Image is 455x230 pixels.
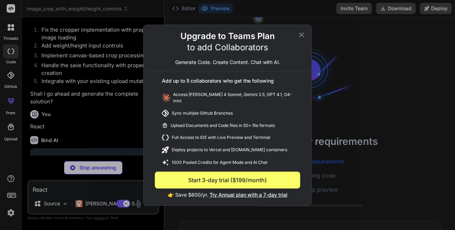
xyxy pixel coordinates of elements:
[155,189,300,198] p: 👉 Save $600/yr.
[187,42,268,53] p: to add Collaborators
[155,89,300,107] div: Access [PERSON_NAME] 4 Sonnet, Gemini 2.5, GPT 4.1, O4-mini
[155,132,300,143] div: Full Access to IDE with Live Preview and Terminal
[180,31,275,42] h2: Upgrade to Teams Plan
[155,107,300,120] div: Sync multiple Github Branches
[155,120,300,132] div: Upload Documents and Code files in 50+ file formats
[155,172,300,189] button: Start 3-day trial ($199/month)
[155,77,300,89] div: Add up to 5 collaborators who get the following
[155,156,300,169] div: 1000 Pooled Credits for Agent Mode and AI Chat
[155,143,300,156] div: Deploy projects to Vercel and [DOMAIN_NAME] containers
[175,59,280,66] p: Generate Code. Create Content. Chat with AI.
[210,192,288,198] span: Try Annual plan with a 7-day trial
